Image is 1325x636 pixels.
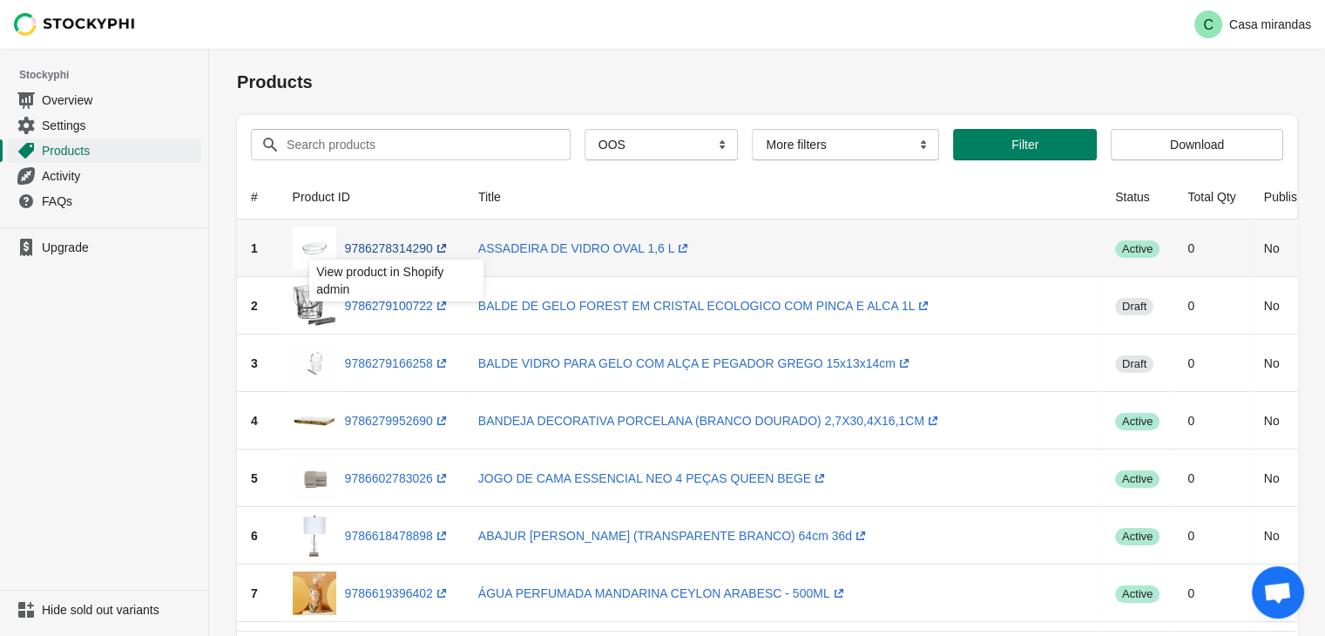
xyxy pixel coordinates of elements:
a: BALDE DE GELO FOREST EM CRISTAL ECOLOGICO COM PINCA E ALCA 1L(opens a new window) [478,299,933,313]
th: Status [1101,174,1173,220]
img: 3d98258dd89cf4721ee764e02704cb81.jpg [293,284,336,328]
a: 9786279952690(opens a new window) [345,414,450,428]
th: Total Qty [1173,174,1249,220]
span: Activity [42,167,198,185]
td: 0 [1173,220,1249,277]
a: Overview [7,87,201,112]
img: 2d68e531fea14c00538de34a41b518ca.jpg [293,457,336,500]
span: Download [1170,138,1224,152]
span: 1 [251,241,258,255]
h1: Products [237,70,1297,94]
p: Casa mirandas [1229,17,1311,31]
text: C [1203,17,1213,32]
span: Avatar with initials C [1194,10,1222,38]
a: ABAJUR [PERSON_NAME] (TRANSPARENTE BRANCO) 64cm 36d(opens a new window) [478,529,869,543]
td: 0 [1173,450,1249,507]
img: 1f19e4bcedd30fcd6cc5a7024e2ced7c_43f9e1a4-9ec5-4932-bab3-f4f6a63ecf01.png [293,572,336,615]
th: Product ID [279,174,464,220]
button: Avatar with initials CCasa mirandas [1187,7,1318,42]
span: draft [1115,355,1153,373]
span: Settings [42,117,198,134]
span: Overview [42,91,198,109]
img: f576e21878bec9505c73cea42205d46c.jpg [293,342,336,385]
a: Activity [7,163,201,188]
span: active [1115,413,1159,430]
a: FAQs [7,188,201,213]
a: 9786619396402(opens a new window) [345,586,450,600]
th: # [237,174,279,220]
a: BANDEJA DECORATIVA PORCELANA (BRANCO DOURADO) 2,7X30,4X16,1CM(opens a new window) [478,414,942,428]
span: active [1115,240,1159,258]
td: 0 [1173,565,1249,622]
span: FAQs [42,193,198,210]
a: Open chat [1252,566,1304,619]
span: Upgrade [42,239,198,256]
a: Products [7,138,201,163]
a: 9786602783026(opens a new window) [345,471,450,485]
a: 9786278314290(opens a new window) [345,241,450,255]
span: active [1115,585,1159,603]
button: Filter [953,129,1097,160]
span: 7 [251,586,258,600]
td: 0 [1173,507,1249,565]
th: Title [464,174,1101,220]
img: d7c34266877855348b5f849d318e2f3f.jpg [293,399,336,443]
a: 9786618478898(opens a new window) [345,529,450,543]
span: 5 [251,471,258,485]
button: Download [1111,129,1283,160]
a: 9786279166258(opens a new window) [345,356,450,370]
td: 0 [1173,392,1249,450]
a: ASSADEIRA DE VIDRO OVAL 1,6 L(opens a new window) [478,241,693,255]
td: 0 [1173,335,1249,392]
span: active [1115,470,1159,488]
img: Stockyphi [14,13,136,36]
img: 3ec8fa0b8fc5108ccfb243f408c144d8.png [293,227,336,270]
span: 4 [251,414,258,428]
img: dff3e79ace007a5df91973b1dfc44120.jpg [293,514,336,558]
span: Stockyphi [19,66,208,84]
span: active [1115,528,1159,545]
span: Filter [1011,138,1038,152]
a: Hide sold out variants [7,598,201,622]
a: Settings [7,112,201,138]
a: Upgrade [7,235,201,260]
td: 0 [1173,277,1249,335]
span: Hide sold out variants [42,601,198,619]
span: Products [42,142,198,159]
span: 3 [251,356,258,370]
span: 6 [251,529,258,543]
a: BALDE VIDRO PARA GELO COM ALÇA E PEGADOR GREGO 15x13x14cm(opens a new window) [478,356,913,370]
a: JOGO DE CAMA ESSENCIAL NEO 4 PEÇAS QUEEN BEGE(opens a new window) [478,471,828,485]
input: Search products [286,129,539,160]
span: 2 [251,299,258,313]
a: ÁGUA PERFUMADA MANDARINA CEYLON ARABESC - 500ML(opens a new window) [478,586,848,600]
span: draft [1115,298,1153,315]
